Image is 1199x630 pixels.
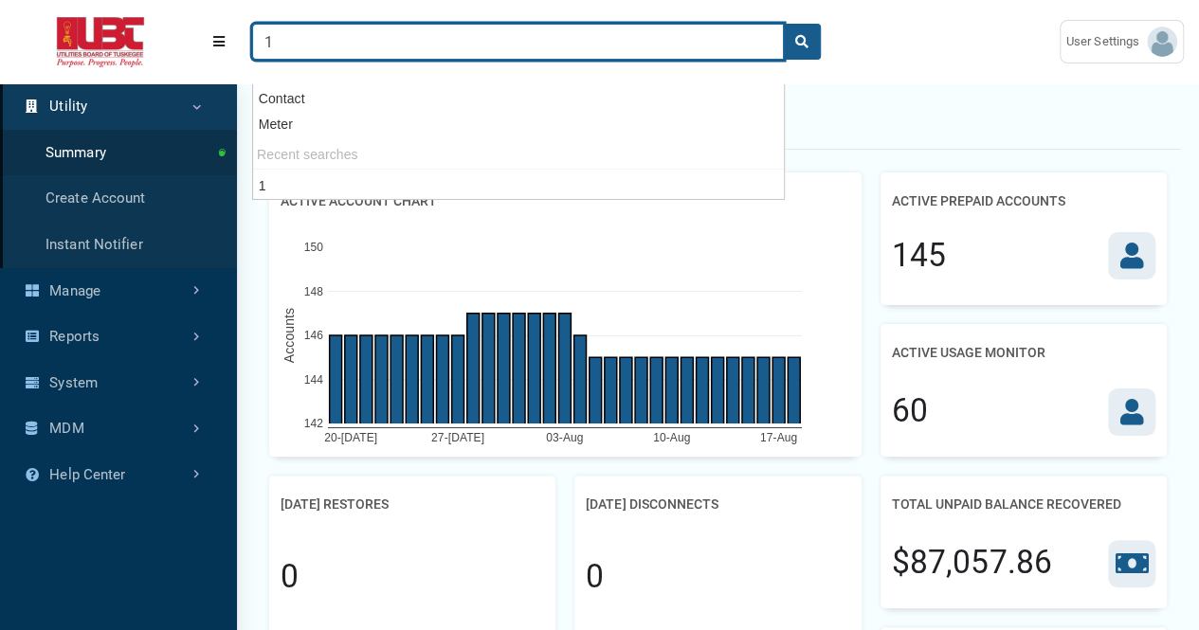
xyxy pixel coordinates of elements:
div: 1 [253,173,784,199]
div: 60 [892,387,928,435]
img: ALTSK Logo [15,17,186,67]
div: 0 [586,553,604,601]
a: User Settings [1060,20,1184,63]
span: User Settings [1066,32,1147,51]
button: search [783,24,821,60]
button: Menu [201,25,237,59]
h2: [DATE] Restores [281,487,389,522]
h2: Active Account Chart [281,184,437,219]
div: 0 [281,553,299,601]
h2: Active Usage Monitor [892,335,1045,370]
div: 145 [892,232,946,279]
div: Contact [253,86,784,112]
input: Search [252,24,784,60]
h2: Active Prepaid Accounts [892,184,1065,219]
div: Meter [253,112,784,137]
div: $87,057.86 [892,539,1052,586]
h2: Total Unpaid Balance Recovered [892,487,1121,522]
h2: [DATE] Disconnects [586,487,718,522]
